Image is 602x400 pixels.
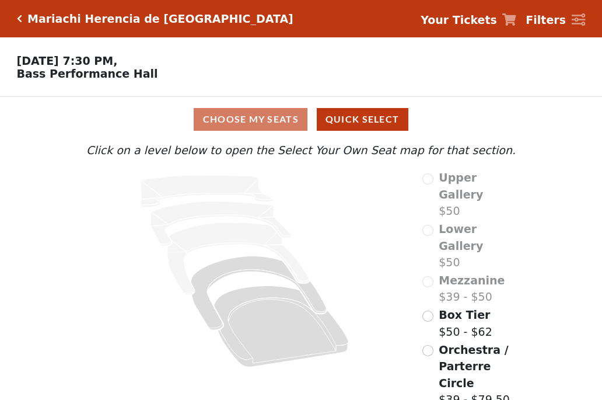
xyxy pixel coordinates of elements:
[526,12,585,29] a: Filters
[421,13,497,26] strong: Your Tickets
[317,108,408,131] button: Quick Select
[439,308,490,321] span: Box Tier
[17,15,22,23] a: Click here to go back to filters
[439,272,505,305] label: $39 - $50
[439,169,519,220] label: $50
[439,307,492,340] label: $50 - $62
[214,286,349,367] path: Orchestra / Parterre Circle - Seats Available: 647
[151,201,292,246] path: Lower Gallery - Seats Available: 0
[439,274,505,287] span: Mezzanine
[141,175,274,207] path: Upper Gallery - Seats Available: 0
[439,343,508,389] span: Orchestra / Parterre Circle
[439,171,483,201] span: Upper Gallery
[526,13,566,26] strong: Filters
[421,12,516,29] a: Your Tickets
[83,142,519,159] p: Click on a level below to open the Select Your Own Seat map for that section.
[27,12,293,26] h5: Mariachi Herencia de [GEOGRAPHIC_DATA]
[439,221,519,271] label: $50
[439,222,483,252] span: Lower Gallery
